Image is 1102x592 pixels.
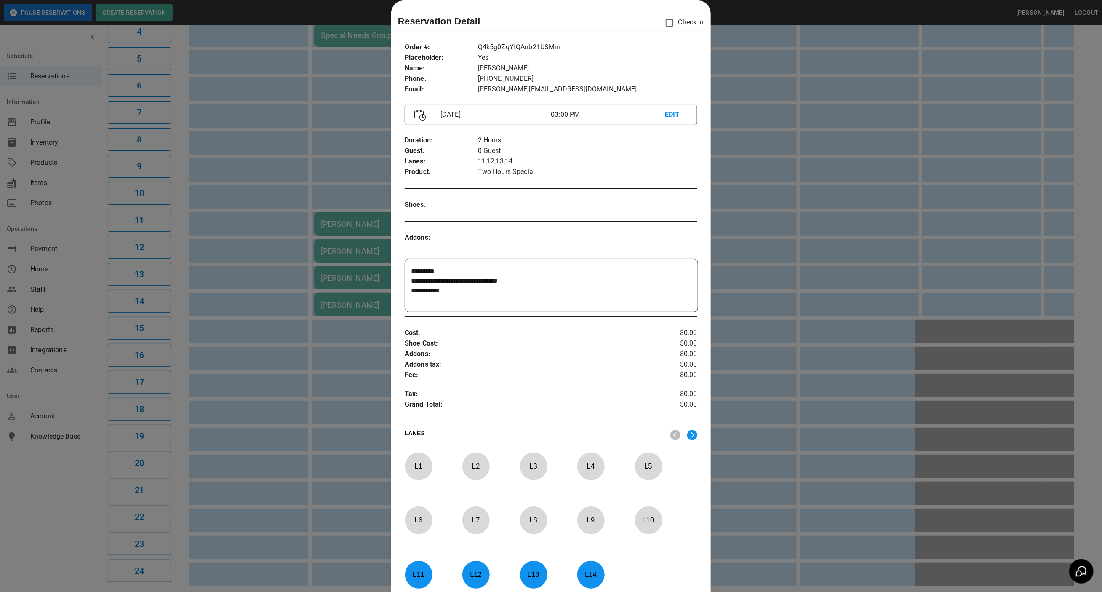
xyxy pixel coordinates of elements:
[405,156,478,167] p: Lanes :
[478,135,697,146] p: 2 Hours
[405,74,478,84] p: Phone :
[405,42,478,53] p: Order # :
[405,349,648,359] p: Addons :
[405,84,478,95] p: Email :
[405,338,648,349] p: Shoe Cost :
[405,146,478,156] p: Guest :
[551,110,664,120] p: 03:00 PM
[577,565,605,584] p: L 14
[478,63,697,74] p: [PERSON_NAME]
[398,14,480,28] p: Reservation Detail
[478,84,697,95] p: [PERSON_NAME][EMAIL_ADDRESS][DOMAIN_NAME]
[405,429,664,441] p: LANES
[405,233,478,243] p: Addons :
[405,370,648,380] p: Fee :
[520,510,547,530] p: L 8
[661,14,704,32] p: Check In
[670,430,680,440] img: nav_left.svg
[478,146,697,156] p: 0 Guest
[665,110,688,120] p: EDIT
[648,399,697,412] p: $0.00
[462,456,490,476] p: L 2
[405,510,432,530] p: L 6
[478,74,697,84] p: [PHONE_NUMBER]
[462,565,490,584] p: L 12
[577,456,605,476] p: L 4
[648,389,697,399] p: $0.00
[405,167,478,177] p: Product :
[648,359,697,370] p: $0.00
[405,53,478,63] p: Placeholder :
[577,510,605,530] p: L 9
[405,200,478,210] p: Shoes :
[405,135,478,146] p: Duration :
[462,510,490,530] p: L 7
[405,399,648,412] p: Grand Total :
[414,110,426,121] img: Vector
[478,167,697,177] p: Two Hours Special
[405,63,478,74] p: Name :
[437,110,551,120] p: [DATE]
[648,370,697,380] p: $0.00
[405,456,432,476] p: L 1
[405,389,648,399] p: Tax :
[520,456,547,476] p: L 3
[687,430,697,440] img: right.svg
[405,565,432,584] p: L 11
[478,156,697,167] p: 11,12,13,14
[648,349,697,359] p: $0.00
[635,456,662,476] p: L 5
[478,42,697,53] p: Q4k5g0ZqYtQAnb21USMm
[635,510,662,530] p: L 10
[648,338,697,349] p: $0.00
[648,328,697,338] p: $0.00
[478,53,697,63] p: Yes
[405,359,648,370] p: Addons tax :
[405,328,648,338] p: Cost :
[520,565,547,584] p: L 13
